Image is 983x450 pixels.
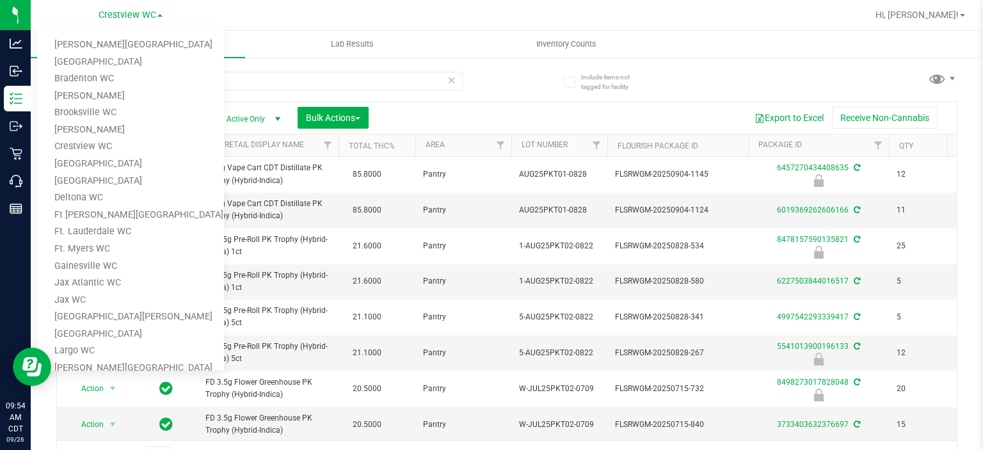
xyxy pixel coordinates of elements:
a: [PERSON_NAME][GEOGRAPHIC_DATA] [37,360,224,377]
span: 21.1000 [346,344,388,362]
a: Crestview WC [37,138,224,156]
inline-svg: Reports [10,202,22,215]
div: Newly Received [746,353,891,366]
a: [GEOGRAPHIC_DATA] [37,173,224,190]
span: FLSRWGM-20250828-580 [615,275,740,287]
span: FT 1g Vape Cart CDT Distillate PK Trophy (Hybrid-Indica) [205,162,331,186]
span: FT 0.5g Pre-Roll PK Trophy (Hybrid-Indica) 5ct [205,341,331,365]
a: Gainesville WC [37,258,224,275]
a: 4997542293339417 [777,312,849,321]
a: Inventory Counts [460,31,674,58]
span: AUG25PKT01-0828 [519,204,600,216]
a: Ft. Lauderdale WC [37,223,224,241]
a: Total THC% [349,141,395,150]
span: 12 [897,168,945,181]
a: Filter [317,134,339,156]
a: Lot Number [522,140,568,149]
span: W-JUL25PKT02-0709 [519,419,600,431]
span: 12 [897,347,945,359]
div: Newly Received [746,246,891,259]
span: Pantry [423,419,504,431]
span: select [105,380,121,398]
span: 85.8000 [346,201,388,220]
span: 5-AUG25PKT02-0822 [519,311,600,323]
span: FD 3.5g Flower Greenhouse PK Trophy (Hybrid-Indica) [205,412,331,437]
iframe: Resource center [13,348,51,386]
a: Largo WC [37,342,224,360]
span: 25 [897,240,945,252]
span: Hi, [PERSON_NAME]! [875,10,959,20]
inline-svg: Inbound [10,65,22,77]
a: 5541013900196133 [777,342,849,351]
span: Clear [447,72,456,88]
span: Sync from Compliance System [852,420,860,429]
span: 15 [897,419,945,431]
span: Action [70,380,104,398]
span: 1-AUG25PKT02-0822 [519,275,600,287]
span: Inventory Counts [519,38,614,50]
span: Action [70,415,104,433]
a: [PERSON_NAME] [37,122,224,139]
a: Inventory [31,31,245,58]
a: 6019369262606166 [777,205,849,214]
a: 6457270434408635 [777,163,849,172]
span: 20.5000 [346,415,388,434]
span: Pantry [423,383,504,395]
span: FD 3.5g Flower Greenhouse PK Trophy (Hybrid-Indica) [205,376,331,401]
span: Bulk Actions [306,113,360,123]
a: 8478157590135821 [777,235,849,244]
span: 20 [897,383,945,395]
span: W-JUL25PKT02-0709 [519,383,600,395]
a: Filter [586,134,607,156]
span: In Sync [159,415,173,433]
button: Bulk Actions [298,107,369,129]
span: Pantry [423,347,504,359]
a: Jax WC [37,292,224,309]
span: FT 0.5g Pre-Roll PK Trophy (Hybrid-Indica) 5ct [205,305,331,329]
span: Sync from Compliance System [852,235,860,244]
span: 1-AUG25PKT02-0822 [519,240,600,252]
a: Ft [PERSON_NAME][GEOGRAPHIC_DATA] [37,207,224,224]
a: Qty [899,141,913,150]
span: FLSRWGM-20250828-341 [615,311,740,323]
a: Jax Atlantic WC [37,275,224,292]
span: Sync from Compliance System [852,312,860,321]
div: Newly Received [746,174,891,187]
a: SKU Retail Display Name [208,140,304,149]
span: Lab Results [314,38,391,50]
a: [PERSON_NAME][GEOGRAPHIC_DATA] [37,36,224,54]
span: In Sync [159,380,173,398]
p: 09:54 AM CDT [6,400,25,435]
span: FLSRWGM-20250715-732 [615,383,740,395]
div: Newly Received [746,389,891,401]
a: Deltona WC [37,189,224,207]
a: [GEOGRAPHIC_DATA] [37,156,224,173]
span: Pantry [423,168,504,181]
span: Include items not tagged for facility [581,72,645,92]
a: Filter [490,134,511,156]
span: 21.6000 [346,272,388,291]
a: 6227503844016517 [777,277,849,285]
inline-svg: Analytics [10,37,22,50]
p: 09/26 [6,435,25,444]
inline-svg: Outbound [10,120,22,133]
span: 21.1000 [346,308,388,326]
span: Sync from Compliance System [852,378,860,387]
span: 5 [897,275,945,287]
span: FLSRWGM-20250904-1145 [615,168,740,181]
span: 21.6000 [346,237,388,255]
inline-svg: Retail [10,147,22,160]
span: FLSRWGM-20250904-1124 [615,204,740,216]
a: Filter [868,134,889,156]
a: Package ID [758,140,802,149]
span: Pantry [423,275,504,287]
span: 11 [897,204,945,216]
a: 8498273017828048 [777,378,849,387]
span: FT 0.5g Pre-Roll PK Trophy (Hybrid-Indica) 1ct [205,234,331,258]
a: Flourish Package ID [618,141,698,150]
a: Brooksville WC [37,104,224,122]
a: [GEOGRAPHIC_DATA][PERSON_NAME] [37,309,224,326]
inline-svg: Inventory [10,92,22,105]
span: Sync from Compliance System [852,205,860,214]
span: 5 [897,311,945,323]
